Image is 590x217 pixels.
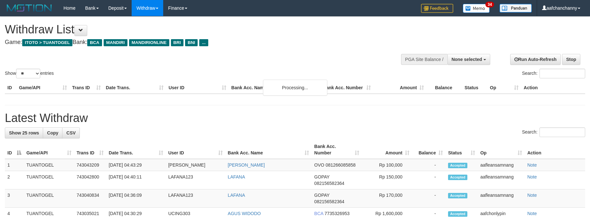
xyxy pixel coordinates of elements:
img: Button%20Memo.svg [463,4,490,13]
div: Processing... [263,80,327,96]
td: TUANTOGEL [24,159,74,171]
td: aafleansamnang [478,189,525,208]
th: Action [521,82,585,94]
th: Date Trans. [103,82,166,94]
a: Note [527,174,537,179]
a: Note [527,211,537,216]
th: Status [462,82,487,94]
th: Action [525,141,585,159]
td: [DATE] 04:40:11 [106,171,166,189]
td: Rp 170,000 [362,189,412,208]
th: Game/API [16,82,70,94]
span: OVO [314,162,324,168]
label: Search: [522,69,585,78]
td: TUANTOGEL [24,189,74,208]
span: Copy 082156582364 to clipboard [314,181,344,186]
td: - [412,159,445,171]
span: BCA [314,211,323,216]
span: GOPAY [314,193,329,198]
th: Op [487,82,521,94]
img: Feedback.jpg [421,4,453,13]
h4: Game: Bank: [5,39,387,46]
th: Bank Acc. Number: activate to sort column ascending [312,141,362,159]
td: LAFANA123 [166,171,225,189]
th: Op: activate to sort column ascending [478,141,525,159]
td: [DATE] 04:43:29 [106,159,166,171]
th: User ID: activate to sort column ascending [166,141,225,159]
select: Showentries [16,69,40,78]
img: panduan.png [500,4,532,13]
a: Note [527,162,537,168]
span: ITOTO > TUANTOGEL [22,39,72,46]
td: 743040834 [74,189,106,208]
th: Balance: activate to sort column ascending [412,141,445,159]
a: CSV [62,127,80,138]
a: [PERSON_NAME] [228,162,265,168]
a: Show 25 rows [5,127,43,138]
td: [DATE] 04:36:09 [106,189,166,208]
div: PGA Site Balance / [401,54,447,65]
span: Copy [47,130,58,135]
a: LAFANA [228,174,245,179]
h1: Withdraw List [5,23,387,36]
th: Bank Acc. Name: activate to sort column ascending [225,141,312,159]
span: Copy 082156582364 to clipboard [314,199,344,204]
td: 743042800 [74,171,106,189]
span: Accepted [448,175,467,180]
span: Copy 081266085858 to clipboard [325,162,355,168]
input: Search: [539,69,585,78]
th: Amount: activate to sort column ascending [362,141,412,159]
h1: Latest Withdraw [5,112,585,125]
span: MANDIRI [104,39,127,46]
a: LAFANA [228,193,245,198]
span: Copy 7735326953 to clipboard [324,211,350,216]
th: Bank Acc. Name [229,82,321,94]
th: Game/API: activate to sort column ascending [24,141,74,159]
span: CSV [66,130,76,135]
span: ... [199,39,208,46]
span: Accepted [448,211,467,217]
td: Rp 100,000 [362,159,412,171]
th: ID [5,82,16,94]
img: MOTION_logo.png [5,3,54,13]
th: ID: activate to sort column descending [5,141,24,159]
span: None selected [452,57,482,62]
td: 2 [5,171,24,189]
td: LAFANA123 [166,189,225,208]
button: None selected [447,54,490,65]
a: Copy [43,127,62,138]
td: aafleansamnang [478,171,525,189]
td: TUANTOGEL [24,171,74,189]
th: Bank Acc. Number [320,82,373,94]
td: aafleansamnang [478,159,525,171]
span: Accepted [448,163,467,168]
a: Note [527,193,537,198]
th: Balance [426,82,462,94]
span: Accepted [448,193,467,198]
th: Date Trans.: activate to sort column ascending [106,141,166,159]
th: Status: activate to sort column ascending [445,141,478,159]
span: BCA [87,39,102,46]
a: AGUS WIDODO [228,211,261,216]
td: 1 [5,159,24,171]
span: BRI [171,39,183,46]
a: Stop [562,54,580,65]
td: 3 [5,189,24,208]
td: 743043209 [74,159,106,171]
span: MANDIRIONLINE [129,39,169,46]
label: Show entries [5,69,54,78]
input: Search: [539,127,585,137]
th: Amount [373,82,426,94]
span: GOPAY [314,174,329,179]
span: Show 25 rows [9,130,39,135]
td: - [412,171,445,189]
a: Run Auto-Refresh [510,54,561,65]
th: User ID [166,82,229,94]
span: 34 [485,2,494,7]
td: [PERSON_NAME] [166,159,225,171]
td: Rp 150,000 [362,171,412,189]
th: Trans ID [70,82,103,94]
label: Search: [522,127,585,137]
th: Trans ID: activate to sort column ascending [74,141,106,159]
td: - [412,189,445,208]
